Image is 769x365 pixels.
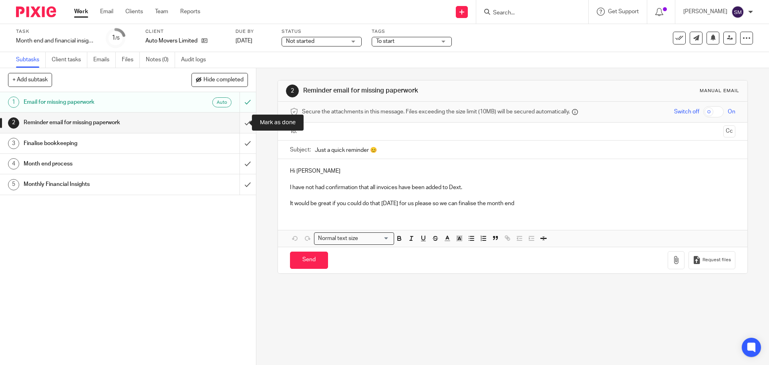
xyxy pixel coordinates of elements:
p: I have not had confirmation that all invoices have been added to Dext. [290,184,735,192]
span: Hide completed [203,77,244,83]
div: 2 [8,117,19,129]
img: svg%3E [731,6,744,18]
div: 2 [286,85,299,97]
span: To start [376,38,395,44]
a: Team [155,8,168,16]
h1: Finalise bookkeeping [24,137,162,149]
span: Get Support [608,9,639,14]
label: Status [282,28,362,35]
h1: Reminder email for missing paperwork [303,87,530,95]
a: Client tasks [52,52,87,68]
small: /5 [115,36,120,40]
button: + Add subtask [8,73,52,87]
button: Cc [723,125,735,137]
div: 5 [8,179,19,190]
a: Audit logs [181,52,212,68]
p: [PERSON_NAME] [683,8,727,16]
span: On [728,108,735,116]
a: Files [122,52,140,68]
label: Tags [372,28,452,35]
button: Request files [688,251,735,269]
div: Month end and financial insights [16,37,96,45]
input: Search [492,10,564,17]
h1: Monthly Financial Insights [24,178,162,190]
p: It would be great if you could do that [DATE] for us please so we can finalise the month end [290,200,735,208]
label: Task [16,28,96,35]
a: Subtasks [16,52,46,68]
h1: Reminder email for missing paperwork [24,117,162,129]
div: Auto [212,97,232,107]
label: To: [290,127,299,135]
div: 1 [112,33,120,42]
span: Normal text size [316,234,360,243]
a: Notes (0) [146,52,175,68]
div: Manual email [700,88,739,94]
h1: Month end process [24,158,162,170]
span: Request files [703,257,731,263]
input: Search for option [360,234,389,243]
a: Work [74,8,88,16]
span: Not started [286,38,314,44]
button: Hide completed [191,73,248,87]
p: Hi [PERSON_NAME] [290,167,735,175]
span: Secure the attachments in this message. Files exceeding the size limit (10MB) will be secured aut... [302,108,570,116]
div: 3 [8,138,19,149]
h1: Email for missing paperwork [24,96,162,108]
a: Emails [93,52,116,68]
p: Auto Movers Limited [145,37,197,45]
label: Client [145,28,225,35]
div: Search for option [314,232,394,245]
img: Pixie [16,6,56,17]
a: Clients [125,8,143,16]
div: 4 [8,158,19,169]
a: Reports [180,8,200,16]
label: Due by [236,28,272,35]
div: 1 [8,97,19,108]
label: Subject: [290,146,311,154]
input: Send [290,252,328,269]
span: Switch off [674,108,699,116]
a: Email [100,8,113,16]
span: [DATE] [236,38,252,44]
